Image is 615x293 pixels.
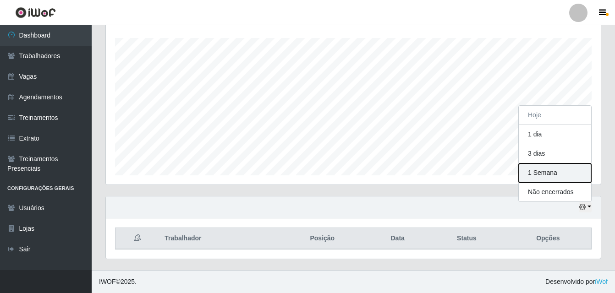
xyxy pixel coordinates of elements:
[99,277,137,287] span: © 2025 .
[519,183,591,201] button: Não encerrados
[545,277,608,287] span: Desenvolvido por
[505,228,592,250] th: Opções
[595,278,608,285] a: iWof
[519,163,591,183] button: 1 Semana
[367,228,428,250] th: Data
[519,125,591,144] button: 1 dia
[278,228,367,250] th: Posição
[519,106,591,125] button: Hoje
[159,228,278,250] th: Trabalhador
[15,7,56,18] img: CoreUI Logo
[428,228,505,250] th: Status
[519,144,591,163] button: 3 dias
[99,278,116,285] span: IWOF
